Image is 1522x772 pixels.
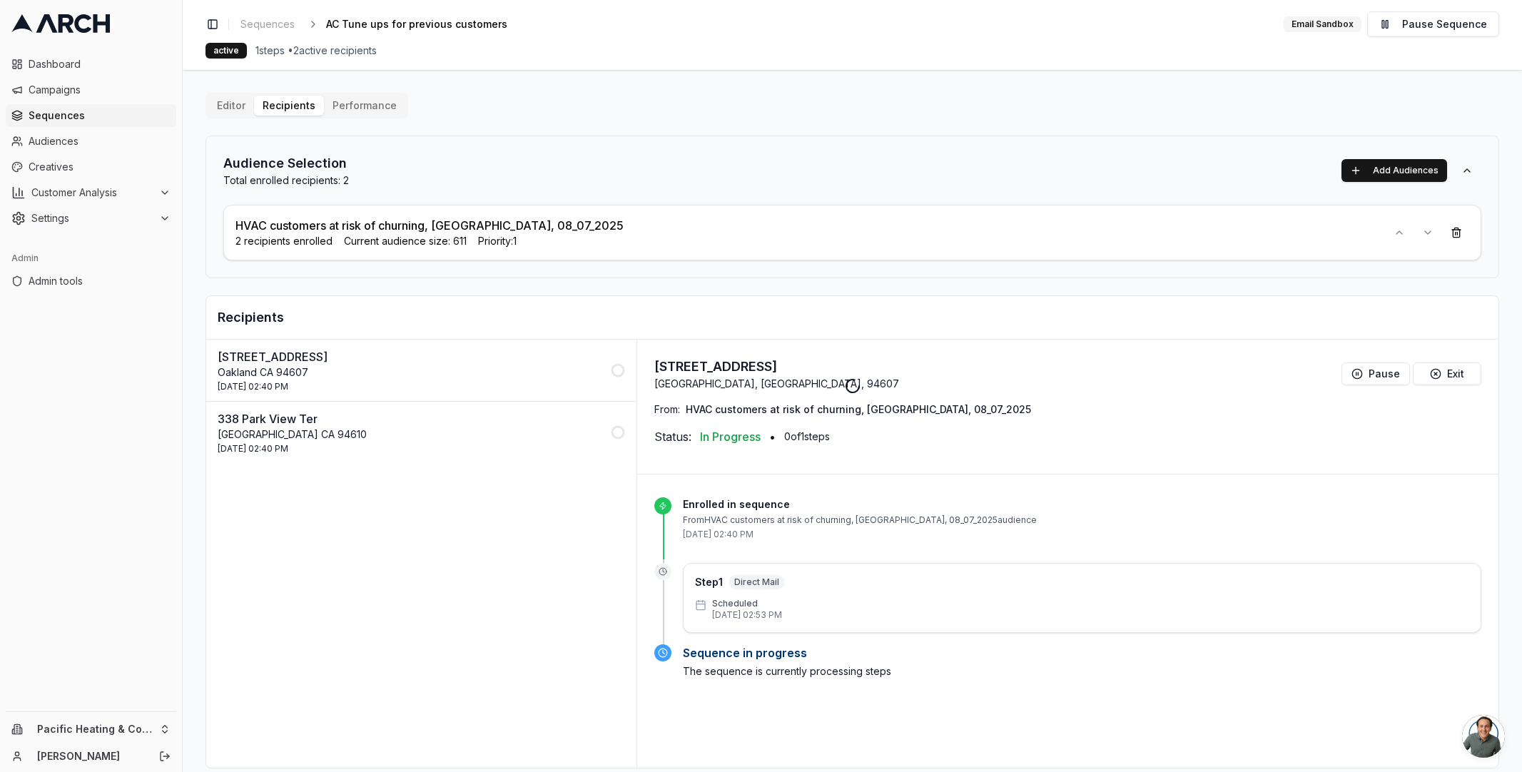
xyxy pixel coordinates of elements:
[31,211,153,225] span: Settings
[31,186,153,200] span: Customer Analysis
[1462,715,1505,758] a: Open chat
[37,749,143,763] a: [PERSON_NAME]
[6,78,176,101] a: Campaigns
[6,718,176,741] button: Pacific Heating & Cooling
[29,57,171,71] span: Dashboard
[695,575,723,589] p: Step 1
[6,130,176,153] a: Audiences
[683,644,1481,661] p: Sequence in progress
[729,575,785,589] span: Direct Mail
[712,609,782,621] p: [DATE] 02:53 PM
[29,134,171,148] span: Audiences
[37,723,153,736] span: Pacific Heating & Cooling
[6,53,176,76] a: Dashboard
[683,497,1481,512] p: Enrolled in sequence
[29,83,171,97] span: Campaigns
[6,270,176,293] a: Admin tools
[6,181,176,204] button: Customer Analysis
[29,108,171,123] span: Sequences
[6,156,176,178] a: Creatives
[29,160,171,174] span: Creatives
[155,746,175,766] button: Log out
[6,247,176,270] div: Admin
[6,104,176,127] a: Sequences
[712,598,782,609] p: Scheduled
[683,529,1481,540] p: [DATE] 02:40 PM
[683,664,1481,679] p: The sequence is currently processing steps
[29,274,171,288] span: Admin tools
[6,207,176,230] button: Settings
[683,514,1481,526] p: From HVAC customers at risk of churning, [GEOGRAPHIC_DATA], 08_07_2025 audience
